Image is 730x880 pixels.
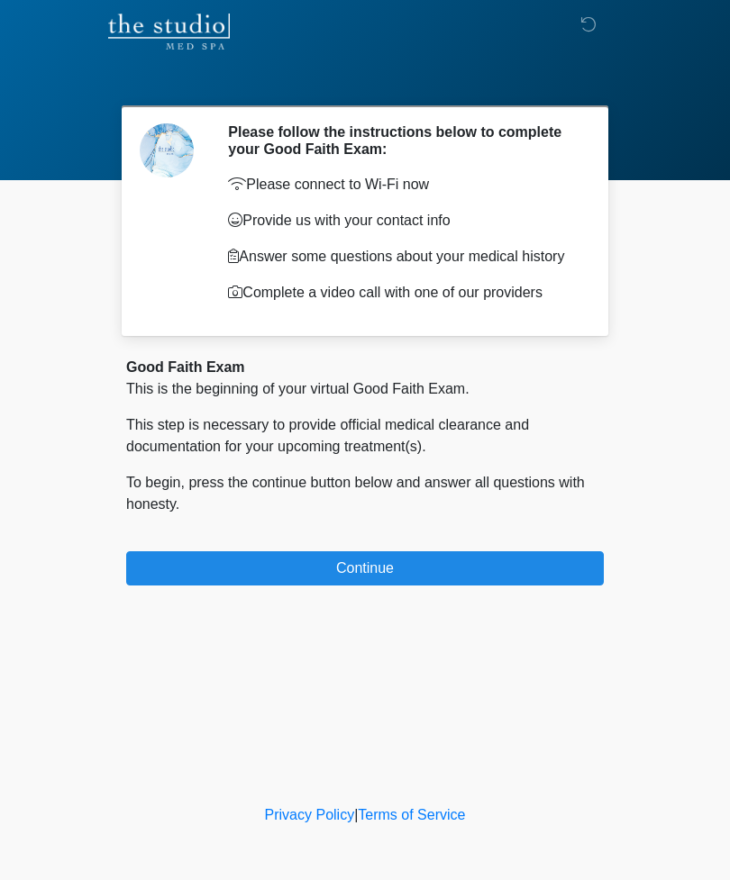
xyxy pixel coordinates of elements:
[126,472,604,515] p: To begin, press the continue button below and answer all questions with honesty.
[358,807,465,822] a: Terms of Service
[265,807,355,822] a: Privacy Policy
[108,14,230,50] img: The Studio Med Spa Logo
[228,210,577,231] p: Provide us with your contact info
[228,246,577,268] p: Answer some questions about your medical history
[140,123,194,177] img: Agent Avatar
[126,414,604,458] p: This step is necessary to provide official medical clearance and documentation for your upcoming ...
[228,282,577,304] p: Complete a video call with one of our providers
[228,123,577,158] h2: Please follow the instructions below to complete your Good Faith Exam:
[113,65,617,98] h1: ‎ ‎
[126,551,604,585] button: Continue
[126,357,604,378] div: Good Faith Exam
[126,378,604,400] p: This is the beginning of your virtual Good Faith Exam.
[228,174,577,195] p: Please connect to Wi-Fi now
[354,807,358,822] a: |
